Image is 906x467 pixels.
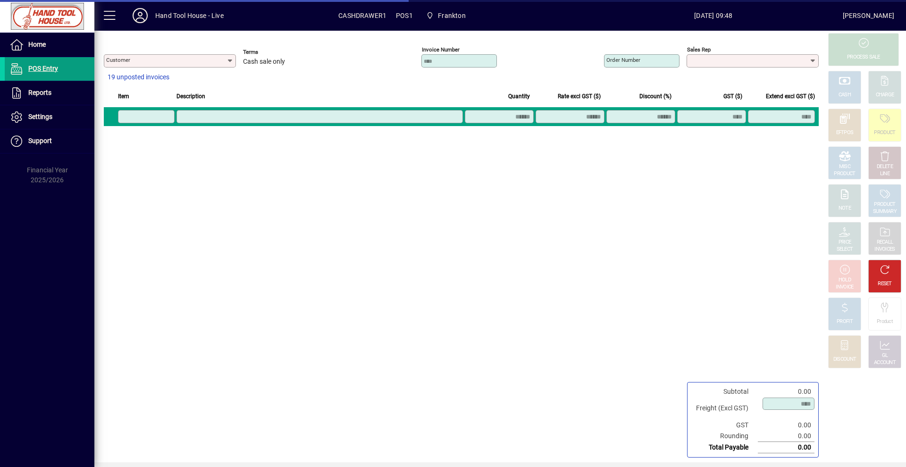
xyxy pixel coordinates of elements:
[880,170,889,178] div: LINE
[833,356,856,363] div: DISCOUNT
[758,442,814,453] td: 0.00
[758,431,814,442] td: 0.00
[691,386,758,397] td: Subtotal
[836,129,854,136] div: EFTPOS
[877,239,893,246] div: RECALL
[396,8,413,23] span: POS1
[766,91,815,102] span: Extend excl GST ($)
[508,91,530,102] span: Quantity
[874,359,896,366] div: ACCOUNT
[108,72,169,82] span: 19 unposted invoices
[839,163,850,170] div: MISC
[176,91,205,102] span: Description
[422,7,470,24] span: Frankton
[584,8,843,23] span: [DATE] 09:48
[691,431,758,442] td: Rounding
[28,41,46,48] span: Home
[758,420,814,431] td: 0.00
[874,201,895,208] div: PRODUCT
[28,137,52,144] span: Support
[28,65,58,72] span: POS Entry
[839,277,851,284] div: HOLD
[877,318,893,325] div: Product
[104,69,173,86] button: 19 unposted invoices
[606,57,640,63] mat-label: Order number
[758,386,814,397] td: 0.00
[837,246,853,253] div: SELECT
[338,8,386,23] span: CASHDRAWER1
[874,246,895,253] div: INVOICES
[843,8,894,23] div: [PERSON_NAME]
[438,8,465,23] span: Frankton
[691,420,758,431] td: GST
[882,352,888,359] div: GL
[422,46,460,53] mat-label: Invoice number
[243,58,285,66] span: Cash sale only
[5,105,94,129] a: Settings
[878,280,892,288] div: RESET
[839,92,851,99] div: CASH
[873,208,897,215] div: SUMMARY
[106,57,130,63] mat-label: Customer
[691,442,758,453] td: Total Payable
[243,49,300,55] span: Terms
[118,91,129,102] span: Item
[28,113,52,120] span: Settings
[834,170,855,178] div: PRODUCT
[5,81,94,105] a: Reports
[723,91,742,102] span: GST ($)
[691,397,758,420] td: Freight (Excl GST)
[847,54,880,61] div: PROCESS SALE
[155,8,224,23] div: Hand Tool House - Live
[5,129,94,153] a: Support
[839,239,851,246] div: PRICE
[874,129,895,136] div: PRODUCT
[639,91,671,102] span: Discount (%)
[836,284,853,291] div: INVOICE
[125,7,155,24] button: Profile
[28,89,51,96] span: Reports
[687,46,711,53] mat-label: Sales rep
[876,92,894,99] div: CHARGE
[837,318,853,325] div: PROFIT
[877,163,893,170] div: DELETE
[558,91,601,102] span: Rate excl GST ($)
[839,205,851,212] div: NOTE
[5,33,94,57] a: Home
